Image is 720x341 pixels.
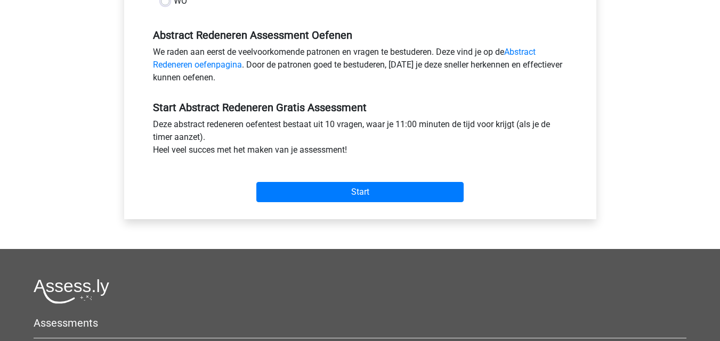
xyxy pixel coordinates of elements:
[153,101,568,114] h5: Start Abstract Redeneren Gratis Assessment
[145,46,576,88] div: We raden aan eerst de veelvoorkomende patronen en vragen te bestuderen. Deze vind je op de . Door...
[34,317,686,329] h5: Assessments
[153,29,568,41] h5: Abstract Redeneren Assessment Oefenen
[256,182,464,202] input: Start
[34,279,109,304] img: Assessly logo
[145,118,576,161] div: Deze abstract redeneren oefentest bestaat uit 10 vragen, waar je 11:00 minuten de tijd voor krijg...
